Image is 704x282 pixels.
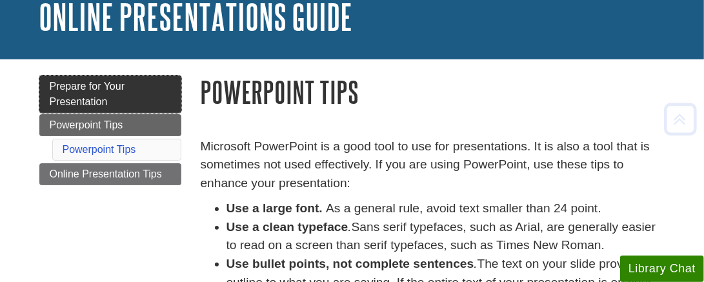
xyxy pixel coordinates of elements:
li: As a general rule, avoid text smaller than 24 point. [226,199,665,218]
a: Prepare for Your Presentation [39,76,181,113]
button: Library Chat [620,256,704,282]
strong: Use bullet points, not complete sentences [226,257,474,270]
div: Guide Page Menu [39,76,181,185]
span: Online Presentation Tips [50,168,162,179]
em: . [348,220,351,234]
strong: Use a clean typeface [226,220,348,234]
a: Back to Top [659,110,701,128]
h1: Powerpoint Tips [201,76,665,108]
strong: Use a large font. [226,201,323,215]
em: . [474,257,477,270]
span: Prepare for Your Presentation [50,81,125,107]
a: Online Presentation Tips [39,163,181,185]
p: Microsoft PowerPoint is a good tool to use for presentations. It is also a tool that is sometimes... [201,137,665,193]
span: Powerpoint Tips [50,119,123,130]
a: Powerpoint Tips [63,144,136,155]
a: Powerpoint Tips [39,114,181,136]
li: Sans serif typefaces, such as Arial, are generally easier to read on a screen than serif typeface... [226,218,665,256]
